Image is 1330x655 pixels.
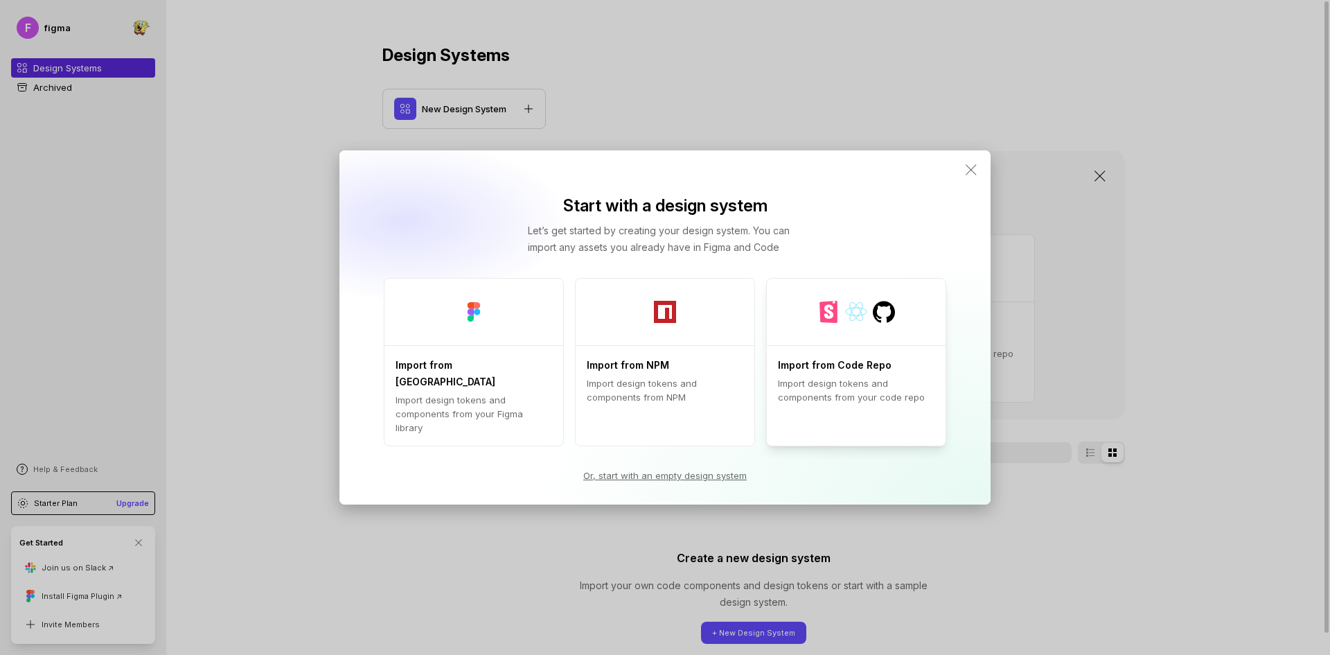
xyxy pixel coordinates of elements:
p: Import from Code Repo [778,357,892,374]
p: Import from [GEOGRAPHIC_DATA] [396,357,552,390]
p: Import design tokens and components from your code repo [778,376,934,404]
p: Import from NPM [587,357,669,374]
p: Start with a design system [563,195,768,217]
p: Let’s get started by creating your design system. You can import any assets you already have in F... [528,222,802,256]
p: Import design tokens and components from NPM [587,376,743,404]
p: Import design tokens and components from your Figma library [396,393,552,435]
a: Or, start with an empty design system [583,469,747,482]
